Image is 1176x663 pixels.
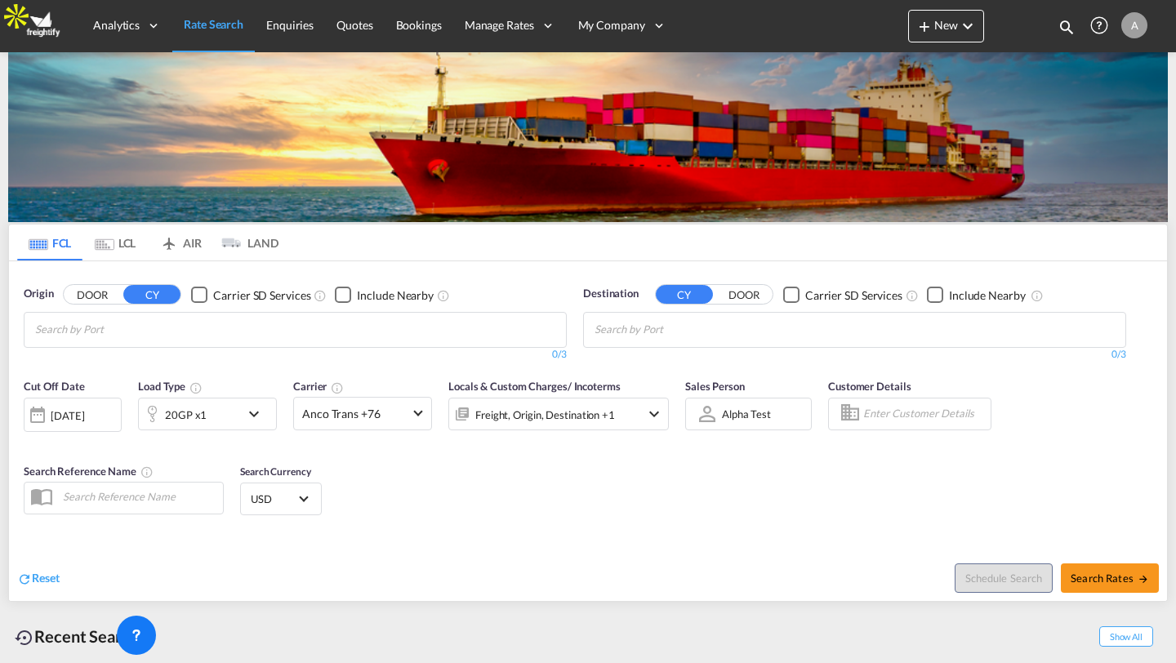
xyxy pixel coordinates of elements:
md-icon: icon-arrow-right [1138,573,1149,585]
md-datepicker: Select [24,429,36,452]
div: Recent Searches [8,618,162,655]
div: Alpha Test [722,407,771,420]
span: / Incoterms [568,380,621,393]
span: Load Type [138,380,203,393]
md-checkbox: Checkbox No Ink [335,286,434,303]
span: Customer Details [828,380,911,393]
span: Search Currency [240,465,311,478]
span: Locals & Custom Charges [448,380,621,393]
button: Search Ratesicon-arrow-right [1061,563,1159,593]
span: Destination [583,286,639,302]
span: Search Rates [1071,572,1149,585]
div: Freight Origin Destination Factory Stuffingicon-chevron-down [448,398,669,430]
span: Carrier [293,380,344,393]
span: Search Reference Name [24,465,154,478]
div: icon-refreshReset [17,570,60,588]
img: LCL+%26+FCL+BACKGROUND.png [8,52,1168,222]
md-icon: icon-information-outline [189,381,203,394]
input: Chips input. [35,317,190,343]
md-icon: icon-chevron-down [644,404,664,424]
div: 20GP x1icon-chevron-down [138,398,277,430]
div: 20GP x1 [165,403,207,426]
md-icon: Unchecked: Search for CY (Container Yard) services for all selected carriers.Checked : Search for... [906,289,919,302]
span: Sales Person [685,380,745,393]
span: USD [251,492,296,506]
md-chips-wrap: Chips container with autocompletion. Enter the text area, type text to search, and then use the u... [592,313,756,343]
md-tab-item: AIR [148,225,213,260]
button: DOOR [64,286,121,305]
span: Origin [24,286,53,302]
div: Carrier SD Services [213,287,310,304]
md-tab-item: LAND [213,225,278,260]
button: DOOR [715,286,773,305]
md-icon: icon-airplane [159,234,179,246]
span: Cut Off Date [24,380,85,393]
md-icon: Unchecked: Search for CY (Container Yard) services for all selected carriers.Checked : Search for... [314,289,327,302]
md-select: Sales Person: Alpha Test [720,402,781,425]
md-icon: Unchecked: Ignores neighbouring ports when fetching rates.Checked : Includes neighbouring ports w... [1031,289,1044,302]
input: Search Reference Name [55,484,223,509]
div: Include Nearby [357,287,434,304]
md-checkbox: Checkbox No Ink [783,286,902,303]
span: Show All [1099,626,1153,647]
div: Include Nearby [949,287,1026,304]
div: [DATE] [51,408,84,423]
span: Reset [32,571,60,585]
md-icon: Unchecked: Ignores neighbouring ports when fetching rates.Checked : Includes neighbouring ports w... [437,289,450,302]
md-pagination-wrapper: Use the left and right arrow keys to navigate between tabs [17,225,278,260]
md-icon: icon-chevron-down [244,404,272,424]
span: Anco Trans +76 [302,406,408,422]
div: [DATE] [24,398,122,432]
md-tab-item: LCL [82,225,148,260]
div: Carrier SD Services [805,287,902,304]
md-icon: icon-refresh [17,572,32,586]
div: Freight Origin Destination Factory Stuffing [475,403,615,426]
md-icon: The selected Trucker/Carrierwill be displayed in the rate results If the rates are from another f... [331,381,344,394]
md-tab-item: FCL [17,225,82,260]
button: CY [123,285,180,304]
div: OriginDOOR CY Checkbox No InkUnchecked: Search for CY (Container Yard) services for all selected ... [9,261,1167,600]
md-checkbox: Checkbox No Ink [927,286,1026,303]
input: Enter Customer Details [863,402,986,426]
div: 0/3 [583,348,1126,362]
md-checkbox: Checkbox No Ink [191,286,310,303]
button: Note: By default Schedule search will only considerorigin ports, destination ports and cut off da... [955,563,1053,593]
div: 0/3 [24,348,567,362]
md-chips-wrap: Chips container with autocompletion. Enter the text area, type text to search, and then use the u... [33,313,197,343]
button: CY [656,285,713,304]
md-select: Select Currency: $ USDUnited States Dollar [249,487,313,510]
input: Chips input. [595,317,750,343]
md-icon: Your search will be saved by the below given name [140,465,154,478]
md-icon: icon-backup-restore [15,628,34,647]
